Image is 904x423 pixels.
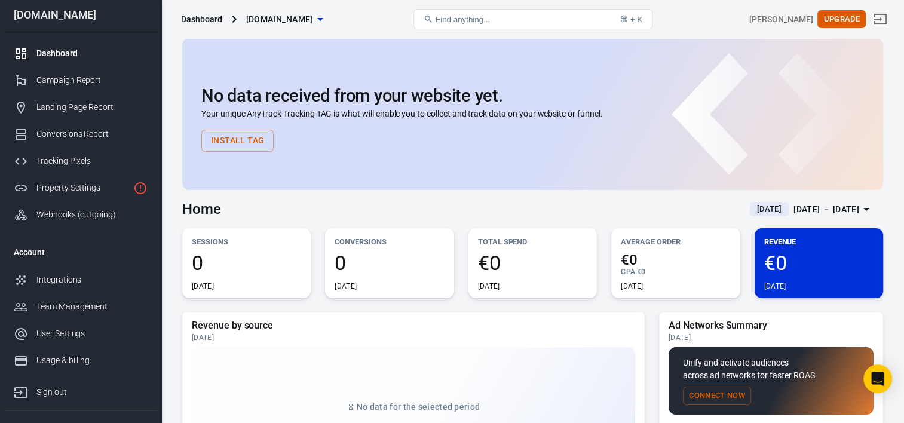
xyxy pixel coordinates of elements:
[133,181,148,195] svg: Property is not installed yet
[764,281,786,291] div: [DATE]
[335,281,357,291] div: [DATE]
[246,12,313,27] span: onemoredrink.de
[4,293,157,320] a: Team Management
[764,235,874,248] p: Revenue
[4,67,157,94] a: Campaign Report
[192,253,301,273] span: 0
[36,327,148,340] div: User Settings
[4,174,157,201] a: Property Settings
[192,235,301,248] p: Sessions
[4,94,157,121] a: Landing Page Report
[478,281,500,291] div: [DATE]
[192,281,214,291] div: [DATE]
[413,9,652,29] button: Find anything...⌘ + K
[4,238,157,266] li: Account
[621,235,730,248] p: Average Order
[36,74,148,87] div: Campaign Report
[36,354,148,367] div: Usage & billing
[36,182,128,194] div: Property Settings
[740,200,883,219] button: [DATE][DATE] － [DATE]
[36,209,148,221] div: Webhooks (outgoing)
[620,15,642,24] div: ⌘ + K
[621,253,730,267] span: €0
[36,128,148,140] div: Conversions Report
[36,47,148,60] div: Dashboard
[201,108,864,120] p: Your unique AnyTrack Tracking TAG is what will enable you to collect and track data on your websi...
[4,320,157,347] a: User Settings
[752,203,786,215] span: [DATE]
[241,8,327,30] button: [DOMAIN_NAME]
[436,15,490,24] span: Find anything...
[335,253,444,273] span: 0
[4,374,157,406] a: Sign out
[36,386,148,399] div: Sign out
[36,101,148,114] div: Landing Page Report
[793,202,859,217] div: [DATE] － [DATE]
[764,253,874,273] span: €0
[478,235,587,248] p: Total Spend
[4,121,157,148] a: Conversions Report
[181,13,222,25] div: Dashboard
[669,333,874,342] div: [DATE]
[182,201,221,217] h3: Home
[863,364,892,393] div: Open Intercom Messenger
[357,402,480,412] span: No data for the selected period
[4,266,157,293] a: Integrations
[4,40,157,67] a: Dashboard
[201,86,864,105] h2: No data received from your website yet.
[335,235,444,248] p: Conversions
[866,5,894,33] a: Sign out
[478,253,587,273] span: €0
[4,347,157,374] a: Usage & billing
[36,301,148,313] div: Team Management
[192,333,635,342] div: [DATE]
[637,268,645,276] span: €0
[683,357,859,382] p: Unify and activate audiences across ad networks for faster ROAS
[817,10,866,29] button: Upgrade
[201,130,274,152] button: Install Tag
[192,320,635,332] h5: Revenue by source
[669,320,874,332] h5: Ad Networks Summary
[621,281,643,291] div: [DATE]
[749,13,813,26] div: Account id: RhDvqOQB
[4,201,157,228] a: Webhooks (outgoing)
[621,268,637,276] span: CPA :
[683,387,751,405] button: Connect Now
[36,155,148,167] div: Tracking Pixels
[36,274,148,286] div: Integrations
[4,10,157,20] div: [DOMAIN_NAME]
[4,148,157,174] a: Tracking Pixels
